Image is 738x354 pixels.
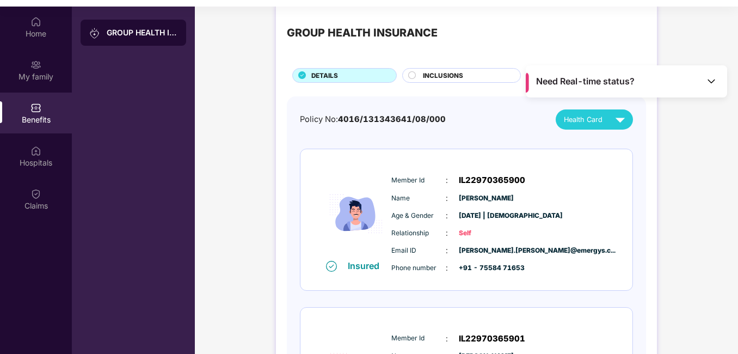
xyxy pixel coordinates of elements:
[30,145,41,156] img: svg+xml;base64,PHN2ZyBpZD0iSG9zcGl0YWxzIiB4bWxucz0iaHR0cDovL3d3dy53My5vcmcvMjAwMC9zdmciIHdpZHRoPS...
[459,246,513,256] span: [PERSON_NAME].[PERSON_NAME]@emergys.c...
[446,262,448,274] span: :
[391,246,446,256] span: Email ID
[423,71,463,81] span: INCLUSIONS
[311,71,338,81] span: DETAILS
[536,76,635,87] span: Need Real-time status?
[459,332,525,345] span: IL22970365901
[446,227,448,239] span: :
[348,260,386,271] div: Insured
[459,211,513,221] span: [DATE] | [DEMOGRAPHIC_DATA]
[706,76,717,87] img: Toggle Icon
[89,28,100,39] img: svg+xml;base64,PHN2ZyB3aWR0aD0iMjAiIGhlaWdodD0iMjAiIHZpZXdCb3g9IjAgMCAyMCAyMCIgZmlsbD0ibm9uZSIgeG...
[326,261,337,272] img: svg+xml;base64,PHN2ZyB4bWxucz0iaHR0cDovL3d3dy53My5vcmcvMjAwMC9zdmciIHdpZHRoPSIxNiIgaGVpZ2h0PSIxNi...
[391,193,446,204] span: Name
[30,188,41,199] img: svg+xml;base64,PHN2ZyBpZD0iQ2xhaW0iIHhtbG5zPSJodHRwOi8vd3d3LnczLm9yZy8yMDAwL3N2ZyIgd2lkdGg9IjIwIi...
[30,59,41,70] img: svg+xml;base64,PHN2ZyB3aWR0aD0iMjAiIGhlaWdodD0iMjAiIHZpZXdCb3g9IjAgMCAyMCAyMCIgZmlsbD0ibm9uZSIgeG...
[30,16,41,27] img: svg+xml;base64,PHN2ZyBpZD0iSG9tZSIgeG1sbnM9Imh0dHA6Ly93d3cudzMub3JnLzIwMDAvc3ZnIiB3aWR0aD0iMjAiIG...
[459,263,513,273] span: +91 - 75584 71653
[391,263,446,273] span: Phone number
[391,333,446,344] span: Member Id
[564,114,602,125] span: Health Card
[391,228,446,239] span: Relationship
[446,245,448,257] span: :
[446,333,448,345] span: :
[446,192,448,204] span: :
[107,27,177,38] div: GROUP HEALTH INSURANCE
[459,174,525,187] span: IL22970365900
[459,228,513,239] span: Self
[611,110,630,129] img: svg+xml;base64,PHN2ZyB4bWxucz0iaHR0cDovL3d3dy53My5vcmcvMjAwMC9zdmciIHZpZXdCb3g9IjAgMCAyNCAyNCIgd2...
[459,193,513,204] span: [PERSON_NAME]
[446,210,448,222] span: :
[323,168,389,260] img: icon
[300,113,446,126] div: Policy No:
[391,211,446,221] span: Age & Gender
[446,174,448,186] span: :
[338,114,446,124] span: 4016/131343641/08/000
[287,25,438,41] div: GROUP HEALTH INSURANCE
[556,109,633,130] button: Health Card
[391,175,446,186] span: Member Id
[30,102,41,113] img: svg+xml;base64,PHN2ZyBpZD0iQmVuZWZpdHMiIHhtbG5zPSJodHRwOi8vd3d3LnczLm9yZy8yMDAwL3N2ZyIgd2lkdGg9Ij...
